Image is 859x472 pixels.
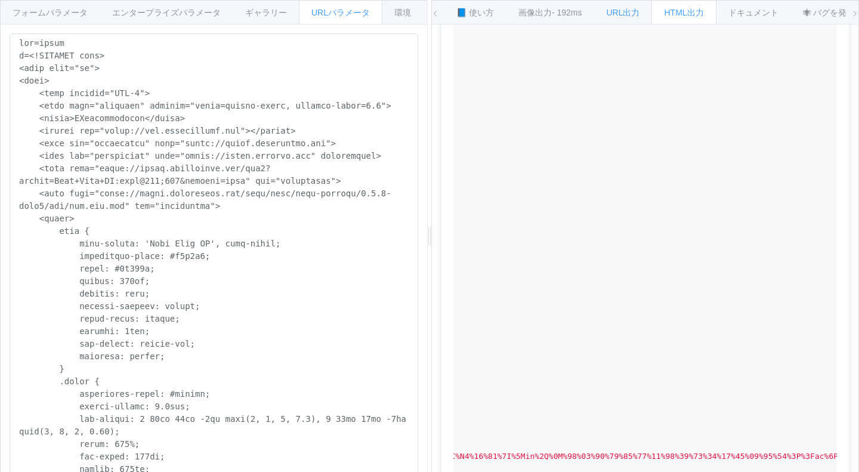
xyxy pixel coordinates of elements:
[664,8,703,17] font: HTML出力
[728,8,778,17] font: ドキュメント
[311,8,370,17] font: URLパラメータ
[13,8,88,17] font: フォームパラメータ
[606,8,639,17] font: URL出力
[518,8,552,17] font: 画像出力
[245,8,287,17] font: ギャラリー
[456,8,494,17] font: 📘 使い方
[552,8,582,17] font: - 192ms
[394,8,411,17] font: 環境
[112,8,221,17] font: エンタープライズパラメータ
